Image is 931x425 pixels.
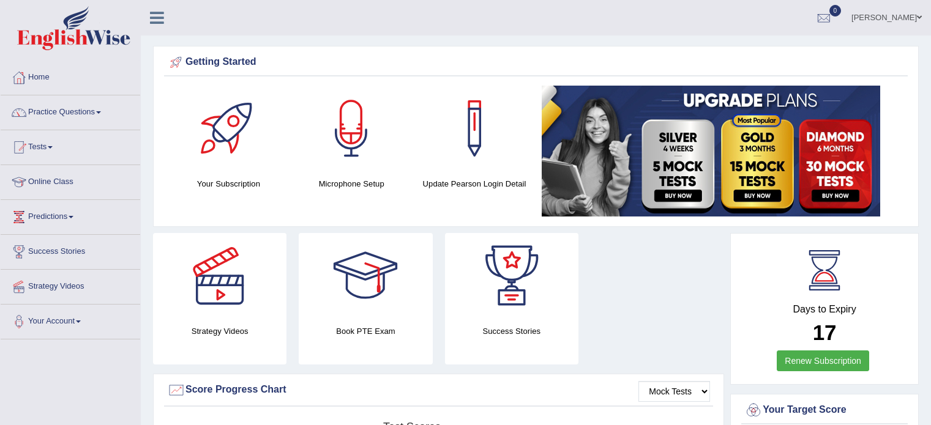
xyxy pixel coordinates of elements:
div: Score Progress Chart [167,381,710,399]
a: Predictions [1,200,140,231]
h4: Update Pearson Login Detail [419,177,530,190]
a: Success Stories [1,235,140,265]
div: Your Target Score [744,401,905,419]
a: Tests [1,130,140,161]
a: Online Class [1,165,140,196]
a: Your Account [1,305,140,335]
a: Strategy Videos [1,270,140,300]
div: Getting Started [167,53,905,72]
h4: Success Stories [445,325,578,338]
a: Renew Subscription [777,350,869,371]
a: Home [1,61,140,91]
h4: Strategy Videos [153,325,286,338]
h4: Microphone Setup [296,177,407,190]
h4: Book PTE Exam [299,325,432,338]
h4: Your Subscription [173,177,284,190]
a: Practice Questions [1,95,140,126]
span: 0 [829,5,842,17]
h4: Days to Expiry [744,304,905,315]
img: small5.jpg [542,86,880,216]
b: 17 [813,320,837,344]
